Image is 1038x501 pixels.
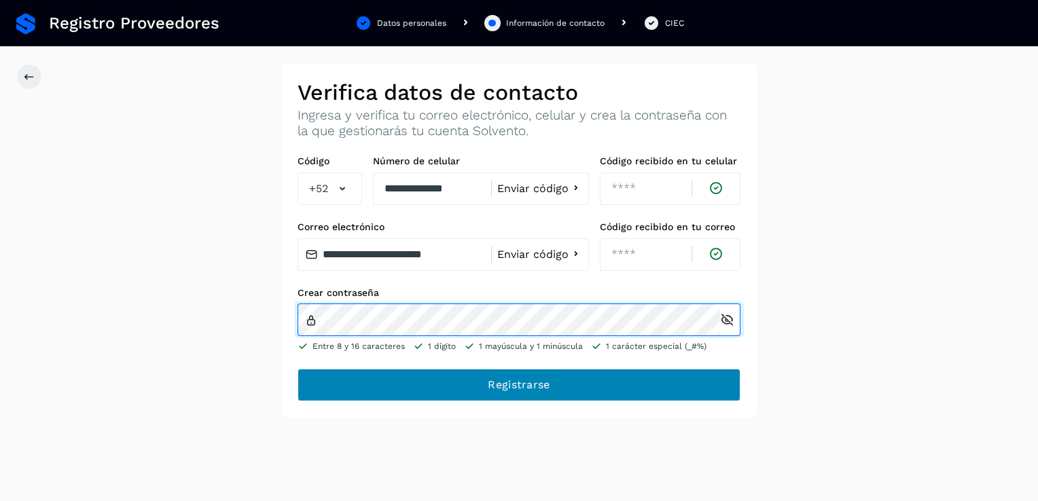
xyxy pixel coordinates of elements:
[497,247,583,261] button: Enviar código
[600,221,740,233] label: Código recibido en tu correo
[497,183,569,194] span: Enviar código
[309,181,328,197] span: +52
[413,340,456,352] li: 1 dígito
[506,17,605,29] div: Información de contacto
[298,108,740,139] p: Ingresa y verifica tu correo electrónico, celular y crea la contraseña con la que gestionarás tu ...
[377,17,446,29] div: Datos personales
[497,181,583,196] button: Enviar código
[298,221,589,233] label: Correo electrónico
[665,17,684,29] div: CIEC
[49,14,219,33] span: Registro Proveedores
[464,340,583,352] li: 1 mayúscula y 1 minúscula
[298,369,740,401] button: Registrarse
[298,155,362,167] label: Código
[488,377,550,392] span: Registrarse
[298,287,740,299] label: Crear contraseña
[373,155,589,167] label: Número de celular
[600,155,740,167] label: Código recibido en tu celular
[497,249,569,260] span: Enviar código
[591,340,706,352] li: 1 carácter especial (_#%)
[298,79,740,105] h2: Verifica datos de contacto
[298,340,405,352] li: Entre 8 y 16 caracteres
